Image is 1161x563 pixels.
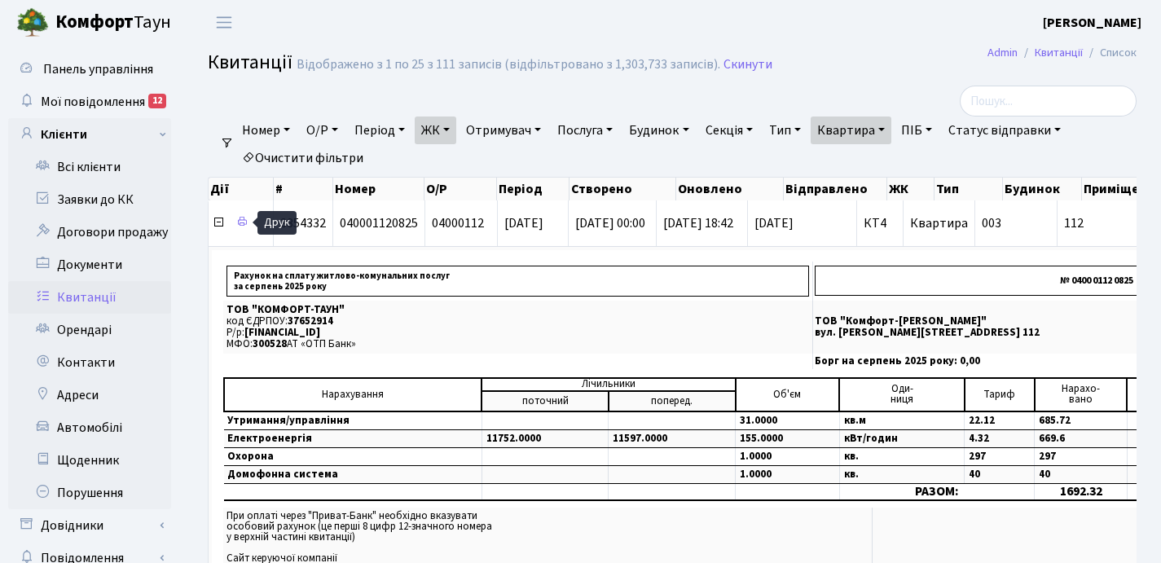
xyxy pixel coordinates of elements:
td: 155.0000 [736,429,840,447]
span: [DATE] [504,214,543,232]
span: [DATE] 00:00 [575,214,645,232]
td: 297 [965,447,1035,465]
td: 1.0000 [736,447,840,465]
span: 300528 [253,336,287,351]
a: Тип [763,117,807,144]
span: Таун [55,9,171,37]
p: Рахунок на сплату житлово-комунальних послуг за серпень 2025 року [226,266,809,297]
td: 685.72 [1035,411,1128,430]
div: Друк [257,211,297,235]
a: Очистити фільтри [235,144,370,172]
td: 11752.0000 [482,429,609,447]
td: 40 [965,465,1035,483]
td: кВт/годин [839,429,965,447]
a: ЖК [415,117,456,144]
span: КТ4 [864,217,896,230]
td: 669.6 [1035,429,1128,447]
span: 040001120825 [340,214,418,232]
a: Квартира [811,117,891,144]
th: Тип [935,178,1003,200]
a: Секція [699,117,759,144]
th: Період [497,178,570,200]
span: [FINANCIAL_ID] [244,325,320,340]
p: Р/р: [226,328,809,338]
td: 1.0000 [736,465,840,483]
td: Домофонна система [224,465,482,483]
a: Щоденник [8,444,171,477]
li: Список [1083,44,1137,62]
p: ТОВ "КОМФОРТ-ТАУН" [226,305,809,315]
th: ЖК [887,178,935,200]
span: 003 [982,214,1001,232]
th: Будинок [1003,178,1081,200]
td: 11597.0000 [609,429,736,447]
a: Договори продажу [8,216,171,249]
img: logo.png [16,7,49,39]
a: Заявки до КК [8,183,171,216]
td: кв. [839,465,965,483]
a: Admin [987,44,1018,61]
th: Дії [209,178,274,200]
p: МФО: АТ «ОТП Банк» [226,339,809,350]
a: Довідники [8,509,171,542]
td: 297 [1035,447,1128,465]
a: Орендарі [8,314,171,346]
a: Квитанції [1035,44,1083,61]
a: Панель управління [8,53,171,86]
a: ПІБ [895,117,939,144]
a: О/Р [300,117,345,144]
a: Послуга [551,117,619,144]
a: Всі клієнти [8,151,171,183]
td: Оди- ниця [839,378,965,411]
span: [DATE] [754,217,850,230]
a: Контакти [8,346,171,379]
th: Відправлено [784,178,888,200]
input: Пошук... [960,86,1137,117]
a: Мої повідомлення12 [8,86,171,118]
a: Будинок [622,117,695,144]
td: Нарахування [224,378,482,411]
div: Відображено з 1 по 25 з 111 записів (відфільтровано з 1,303,733 записів). [297,57,720,73]
a: Клієнти [8,118,171,151]
td: 1692.32 [1035,483,1128,500]
p: код ЄДРПОУ: [226,316,809,327]
td: кв. [839,447,965,465]
b: [PERSON_NAME] [1043,14,1141,32]
td: Нарахо- вано [1035,378,1128,411]
th: Оновлено [676,178,784,200]
td: поточний [482,391,609,411]
th: О/Р [424,178,497,200]
span: 37652914 [288,314,333,328]
span: Мої повідомлення [41,93,145,111]
a: Порушення [8,477,171,509]
td: 22.12 [965,411,1035,430]
th: Створено [570,178,677,200]
td: Утримання/управління [224,411,482,430]
a: Отримувач [460,117,548,144]
th: Номер [333,178,424,200]
span: 112 [1064,217,1156,230]
td: 31.0000 [736,411,840,430]
a: Адреси [8,379,171,411]
td: поперед. [609,391,736,411]
b: Комфорт [55,9,134,35]
a: Документи [8,249,171,281]
td: РАЗОМ: [839,483,1034,500]
span: 3354332 [280,214,326,232]
span: 04000112 [432,214,484,232]
td: Охорона [224,447,482,465]
nav: breadcrumb [963,36,1161,70]
a: Статус відправки [942,117,1067,144]
a: Період [348,117,411,144]
a: [PERSON_NAME] [1043,13,1141,33]
a: Автомобілі [8,411,171,444]
a: Квитанції [8,281,171,314]
div: 12 [148,94,166,108]
a: Номер [235,117,297,144]
span: [DATE] 18:42 [663,214,733,232]
td: 4.32 [965,429,1035,447]
td: Тариф [965,378,1035,411]
a: Скинути [723,57,772,73]
span: Квитанції [208,48,292,77]
th: # [274,178,333,200]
